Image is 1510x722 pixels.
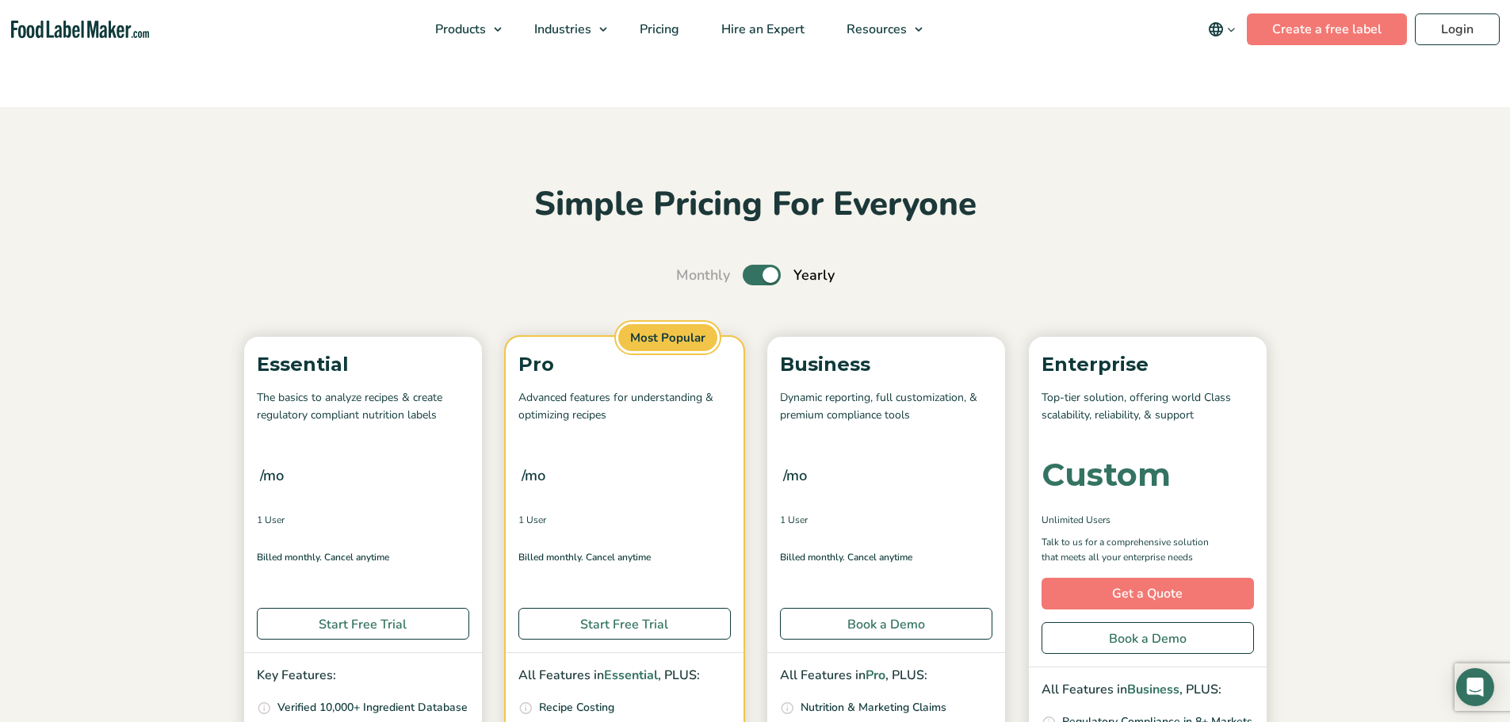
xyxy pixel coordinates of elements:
[780,550,992,565] p: Billed monthly. Cancel anytime
[518,608,731,640] a: Start Free Trial
[1042,680,1254,701] p: All Features in , PLUS:
[518,666,731,686] p: All Features in , PLUS:
[1042,578,1254,609] a: Get a Quote
[1042,459,1171,491] div: Custom
[801,699,946,716] p: Nutrition & Marketing Claims
[257,666,469,686] p: Key Features:
[1042,535,1224,565] p: Talk to us for a comprehensive solution that meets all your enterprise needs
[518,389,731,425] p: Advanced features for understanding & optimizing recipes
[529,21,593,38] span: Industries
[539,699,614,716] p: Recipe Costing
[780,608,992,640] a: Book a Demo
[257,513,285,527] span: 1 User
[780,389,992,425] p: Dynamic reporting, full customization, & premium compliance tools
[1127,681,1179,698] span: Business
[1415,13,1500,45] a: Login
[260,464,284,487] span: /mo
[1042,513,1111,527] span: Unlimited Users
[257,350,469,380] p: Essential
[257,550,469,565] p: Billed monthly. Cancel anytime
[866,667,885,684] span: Pro
[518,550,731,565] p: Billed monthly. Cancel anytime
[257,608,469,640] a: Start Free Trial
[783,464,807,487] span: /mo
[257,389,469,425] p: The basics to analyze recipes & create regulatory compliant nutrition labels
[743,265,781,285] label: Toggle
[842,21,908,38] span: Resources
[522,464,545,487] span: /mo
[793,265,835,286] span: Yearly
[635,21,681,38] span: Pricing
[1247,13,1407,45] a: Create a free label
[1042,622,1254,654] a: Book a Demo
[780,513,808,527] span: 1 User
[616,322,720,354] span: Most Popular
[604,667,658,684] span: Essential
[518,350,731,380] p: Pro
[1042,350,1254,380] p: Enterprise
[780,350,992,380] p: Business
[430,21,487,38] span: Products
[1456,668,1494,706] div: Open Intercom Messenger
[518,513,546,527] span: 1 User
[717,21,806,38] span: Hire an Expert
[236,183,1275,227] h2: Simple Pricing For Everyone
[676,265,730,286] span: Monthly
[1042,389,1254,425] p: Top-tier solution, offering world Class scalability, reliability, & support
[277,699,468,716] p: Verified 10,000+ Ingredient Database
[780,666,992,686] p: All Features in , PLUS:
